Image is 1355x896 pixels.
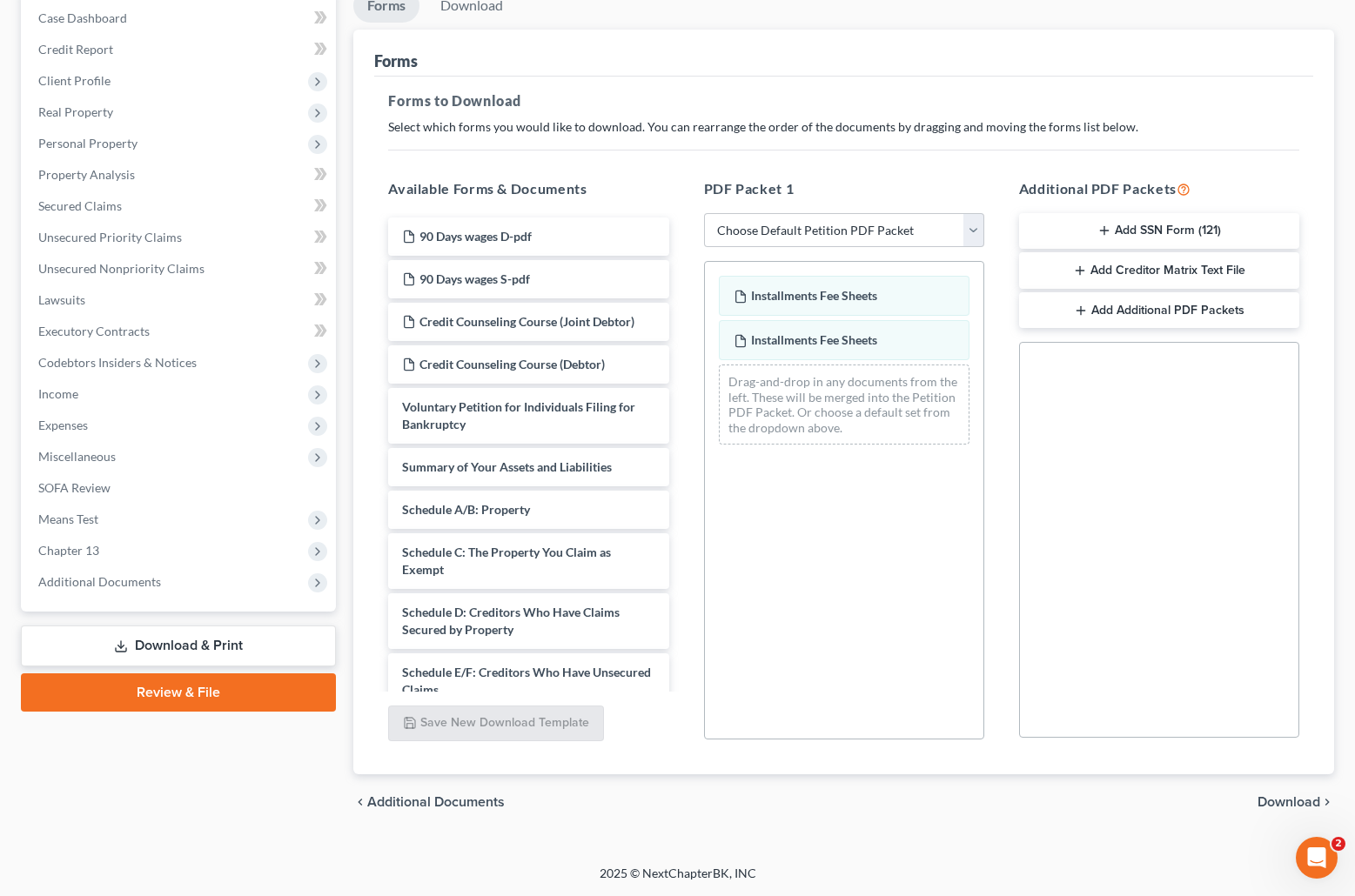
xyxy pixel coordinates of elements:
span: Credit Report [38,42,113,57]
span: Credit Counseling Course (Debtor) [419,357,605,371]
span: Schedule A/B: Property [402,502,530,517]
i: chevron_left [353,795,367,809]
button: Download chevron_right [1258,795,1334,809]
i: chevron_right [1320,795,1334,809]
span: Voluntary Petition for Individuals Filing for Bankruptcy [402,399,635,431]
span: Installments Fee Sheets [751,288,877,303]
span: Case Dashboard [38,10,127,25]
div: Drag-and-drop in any documents from the left. These will be merged into the Petition PDF Packet. ... [719,364,969,445]
span: Secured Claims [38,198,122,213]
span: Schedule D: Creditors Who Have Claims Secured by Property [402,605,620,637]
span: Schedule C: The Property You Claim as Exempt [402,545,611,577]
span: Download [1258,795,1320,809]
span: Schedule E/F: Creditors Who Have Unsecured Claims [402,665,651,697]
p: Select which forms you would like to download. You can rearrange the order of the documents by dr... [388,118,1299,136]
a: Credit Report [24,34,336,65]
span: Miscellaneous [38,449,116,464]
a: Review & File [21,673,336,712]
span: Personal Property [38,136,138,150]
button: Add Creditor Matrix Text File [1019,252,1299,289]
h5: Forms to Download [388,90,1299,111]
a: Unsecured Nonpriority Claims [24,253,336,284]
a: SOFA Review [24,472,336,504]
span: Income [38,386,78,401]
span: Lawsuits [38,292,85,307]
button: Save New Download Template [388,705,604,742]
span: Codebtors Insiders & Notices [38,355,197,370]
span: Means Test [38,512,98,526]
span: Additional Documents [367,795,505,809]
h5: PDF Packet 1 [704,178,984,199]
span: Real Property [38,104,113,119]
span: Credit Counseling Course (Joint Debtor) [419,314,634,329]
span: Installments Fee Sheets [751,332,877,347]
a: Unsecured Priority Claims [24,222,336,253]
button: Add SSN Form (121) [1019,213,1299,250]
span: Client Profile [38,73,111,88]
a: Download & Print [21,625,336,666]
div: 2025 © NextChapterBK, INC [182,865,1174,896]
button: Add Additional PDF Packets [1019,292,1299,329]
h5: Available Forms & Documents [388,178,668,199]
h5: Additional PDF Packets [1019,178,1299,199]
span: Property Analysis [38,167,135,182]
span: Unsecured Priority Claims [38,230,182,244]
a: Property Analysis [24,159,336,191]
iframe: Intercom live chat [1296,837,1338,879]
span: SOFA Review [38,480,111,495]
span: 90 Days wages S-pdf [419,271,530,286]
a: chevron_left Additional Documents [353,795,505,809]
a: Executory Contracts [24,316,336,347]
span: Unsecured Nonpriority Claims [38,261,205,276]
span: Expenses [38,418,88,432]
span: Summary of Your Assets and Liabilities [402,459,612,474]
span: Executory Contracts [38,324,150,338]
div: Forms [374,50,418,71]
a: Secured Claims [24,191,336,222]
a: Lawsuits [24,284,336,316]
span: Chapter 13 [38,543,99,558]
span: 2 [1332,837,1345,851]
span: 90 Days wages D-pdf [419,229,532,244]
a: Case Dashboard [24,3,336,34]
span: Additional Documents [38,574,161,589]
